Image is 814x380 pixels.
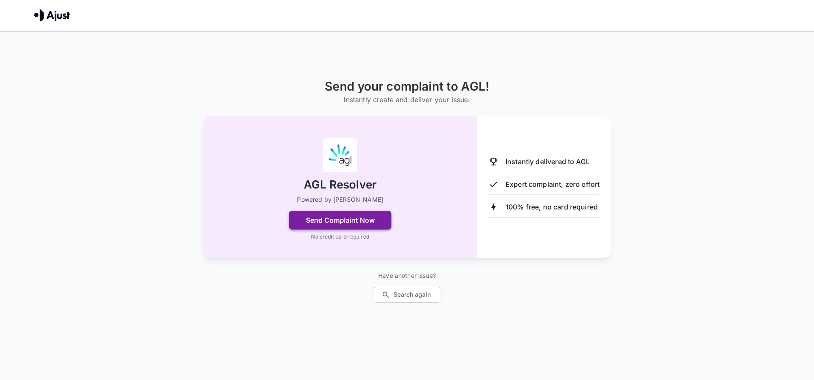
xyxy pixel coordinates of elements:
h2: AGL Resolver [304,177,376,192]
p: Instantly delivered to AGL [505,156,590,167]
p: 100% free, no card required [505,202,598,212]
button: Send Complaint Now [289,211,391,230]
p: Expert complaint, zero effort [505,179,599,189]
h1: Send your complaint to AGL! [325,80,489,94]
img: Ajust [34,9,70,21]
button: Search again [373,287,441,303]
img: AGL [323,138,357,172]
h6: Instantly create and deliver your issue. [325,94,489,106]
p: Powered by [PERSON_NAME] [297,195,383,204]
p: Have another issue? [373,271,441,280]
p: No credit card required [311,233,369,241]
